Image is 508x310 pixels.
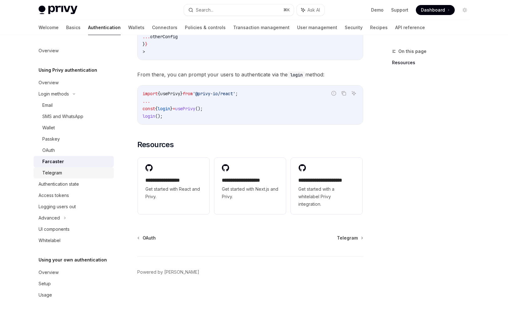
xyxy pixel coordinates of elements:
[398,48,427,55] span: On this page
[297,20,337,35] a: User management
[196,6,213,14] div: Search...
[460,5,470,15] button: Toggle dark mode
[180,91,183,96] span: }
[421,7,445,13] span: Dashboard
[337,235,363,241] a: Telegram
[39,20,59,35] a: Welcome
[150,34,178,39] span: otherConfig
[143,34,150,39] span: ...
[39,269,59,276] div: Overview
[34,111,114,122] a: SMS and WhatsApp
[34,267,114,278] a: Overview
[34,133,114,145] a: Passkey
[298,185,355,208] span: Get started with a whitelabel Privy integration.
[175,106,195,111] span: usePrivy
[233,20,290,35] a: Transaction management
[185,20,226,35] a: Policies & controls
[350,89,358,97] button: Ask AI
[39,214,60,222] div: Advanced
[416,5,455,15] a: Dashboard
[143,113,155,119] span: login
[34,145,114,156] a: OAuth
[143,235,156,241] span: OAuth
[42,169,62,177] div: Telegram
[39,90,69,98] div: Login methods
[183,91,193,96] span: from
[39,280,51,287] div: Setup
[34,122,114,133] a: Wallet
[34,178,114,190] a: Authentication state
[152,20,177,35] a: Connectors
[42,101,53,109] div: Email
[173,106,175,111] span: =
[42,113,83,120] div: SMS and WhatsApp
[345,20,363,35] a: Security
[307,7,320,13] span: Ask AI
[39,225,70,233] div: UI components
[34,77,114,88] a: Overview
[34,190,114,201] a: Access tokens
[34,167,114,178] a: Telegram
[39,47,59,54] div: Overview
[39,291,52,299] div: Usage
[155,106,158,111] span: {
[42,124,55,132] div: Wallet
[145,185,202,200] span: Get started with React and Privy.
[330,89,338,97] button: Report incorrect code
[39,237,60,244] div: Whitelabel
[42,135,60,143] div: Passkey
[39,203,76,210] div: Logging users out
[143,106,155,111] span: const
[193,91,235,96] span: '@privy-io/react'
[160,91,180,96] span: usePrivy
[143,49,145,54] span: >
[34,201,114,212] a: Logging users out
[170,106,173,111] span: }
[39,66,97,74] h5: Using Privy authentication
[297,4,324,16] button: Ask AI
[39,6,77,14] img: light logo
[337,235,358,241] span: Telegram
[34,156,114,167] a: Farcaster
[222,185,278,200] span: Get started with Next.js and Privy.
[158,91,160,96] span: {
[371,7,384,13] a: Demo
[88,20,121,35] a: Authentication
[340,89,348,97] button: Copy the contents from the code block
[34,45,114,56] a: Overview
[137,70,363,79] span: From there, you can prompt your users to authenticate via the method:
[137,269,199,275] a: Powered by [PERSON_NAME]
[39,192,69,199] div: Access tokens
[158,106,170,111] span: login
[195,106,203,111] span: ();
[137,140,174,150] span: Resources
[34,278,114,289] a: Setup
[39,180,79,188] div: Authentication state
[283,8,290,13] span: ⌘ K
[42,158,64,165] div: Farcaster
[143,91,158,96] span: import
[34,235,114,246] a: Whitelabel
[138,235,156,241] a: OAuth
[184,4,294,16] button: Search...⌘K
[42,147,55,154] div: OAuth
[39,256,107,264] h5: Using your own authentication
[145,41,148,47] span: }
[143,41,145,47] span: }
[235,91,238,96] span: ;
[39,79,59,86] div: Overview
[34,100,114,111] a: Email
[392,58,475,68] a: Resources
[395,20,425,35] a: API reference
[370,20,388,35] a: Recipes
[391,7,408,13] a: Support
[66,20,81,35] a: Basics
[34,289,114,301] a: Usage
[155,113,163,119] span: ();
[288,71,305,78] code: login
[34,224,114,235] a: UI components
[128,20,144,35] a: Wallets
[143,98,150,104] span: ...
